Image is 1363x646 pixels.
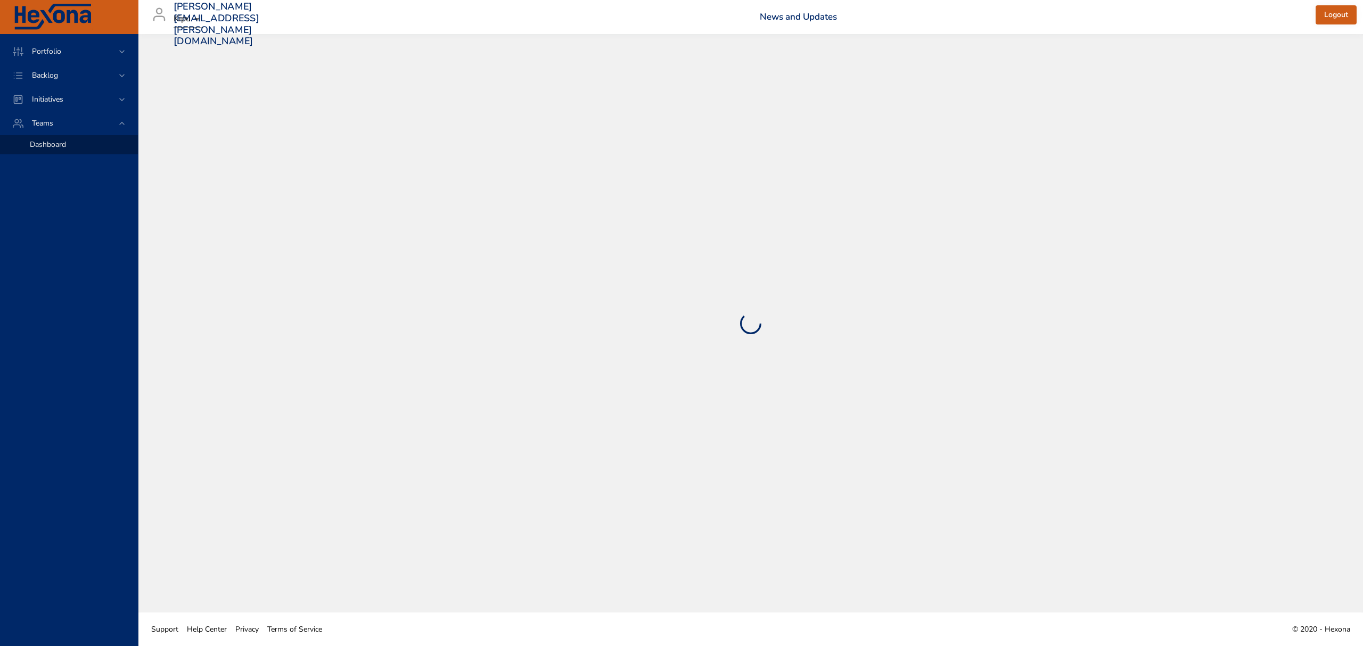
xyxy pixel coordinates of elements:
[187,624,227,634] span: Help Center
[147,617,183,641] a: Support
[30,139,66,150] span: Dashboard
[183,617,231,641] a: Help Center
[263,617,326,641] a: Terms of Service
[231,617,263,641] a: Privacy
[174,1,259,47] h3: [PERSON_NAME][EMAIL_ADDRESS][PERSON_NAME][DOMAIN_NAME]
[235,624,259,634] span: Privacy
[23,94,72,104] span: Initiatives
[760,11,837,23] a: News and Updates
[267,624,322,634] span: Terms of Service
[1292,624,1350,634] span: © 2020 - Hexona
[13,4,93,30] img: Hexona
[23,70,67,80] span: Backlog
[151,624,178,634] span: Support
[23,46,70,56] span: Portfolio
[1316,5,1357,25] button: Logout
[1324,9,1348,22] span: Logout
[174,11,203,28] div: Kipu
[23,118,62,128] span: Teams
